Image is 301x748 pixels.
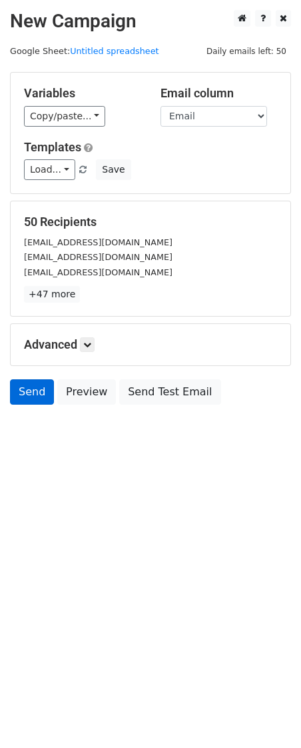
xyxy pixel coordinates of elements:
[24,337,277,352] h5: Advanced
[24,237,172,247] small: [EMAIL_ADDRESS][DOMAIN_NAME]
[234,684,301,748] iframe: Chat Widget
[24,286,80,303] a: +47 more
[10,46,159,56] small: Google Sheet:
[57,379,116,405] a: Preview
[24,252,172,262] small: [EMAIL_ADDRESS][DOMAIN_NAME]
[96,159,131,180] button: Save
[10,379,54,405] a: Send
[202,44,291,59] span: Daily emails left: 50
[202,46,291,56] a: Daily emails left: 50
[24,106,105,127] a: Copy/paste...
[24,159,75,180] a: Load...
[160,86,277,101] h5: Email column
[70,46,158,56] a: Untitled spreadsheet
[24,86,141,101] h5: Variables
[119,379,220,405] a: Send Test Email
[24,140,81,154] a: Templates
[10,10,291,33] h2: New Campaign
[24,267,172,277] small: [EMAIL_ADDRESS][DOMAIN_NAME]
[24,215,277,229] h5: 50 Recipients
